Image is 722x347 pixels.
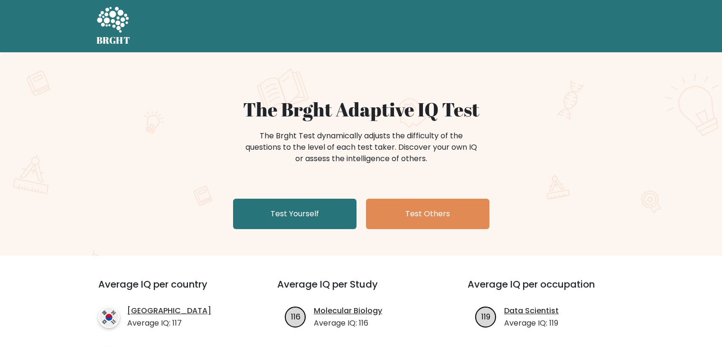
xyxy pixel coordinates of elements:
h3: Average IQ per occupation [468,279,635,301]
h3: Average IQ per Study [277,279,445,301]
a: Molecular Biology [314,305,382,317]
a: Data Scientist [504,305,559,317]
h1: The Brght Adaptive IQ Test [130,98,593,121]
h3: Average IQ per country [98,279,243,301]
div: The Brght Test dynamically adjusts the difficulty of the questions to the level of each test take... [243,130,480,164]
a: Test Others [366,199,489,229]
p: Average IQ: 116 [314,318,382,329]
p: Average IQ: 119 [504,318,559,329]
img: country [98,307,120,328]
a: BRGHT [96,4,131,48]
a: [GEOGRAPHIC_DATA] [127,305,211,317]
text: 119 [481,311,490,322]
p: Average IQ: 117 [127,318,211,329]
text: 116 [291,311,300,322]
a: Test Yourself [233,199,356,229]
h5: BRGHT [96,35,131,46]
